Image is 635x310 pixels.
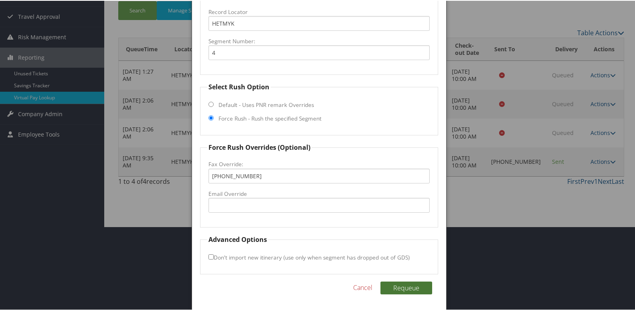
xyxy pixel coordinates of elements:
label: Email Override [208,189,430,197]
input: Don't import new itinerary (use only when segment has dropped out of GDS) [208,254,214,259]
legend: Force Rush Overrides (Optional) [207,142,311,151]
label: Force Rush - Rush the specified Segment [218,114,322,122]
label: Don't import new itinerary (use only when segment has dropped out of GDS) [208,249,410,264]
a: Cancel [353,282,372,292]
label: Record Locator [208,7,430,15]
label: Fax Override: [208,159,430,167]
legend: Advanced Options [207,234,268,244]
legend: Select Rush Option [207,81,271,91]
label: Default - Uses PNR remark Overrides [218,100,314,108]
label: Segment Number: [208,36,430,44]
button: Requeue [380,281,432,294]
